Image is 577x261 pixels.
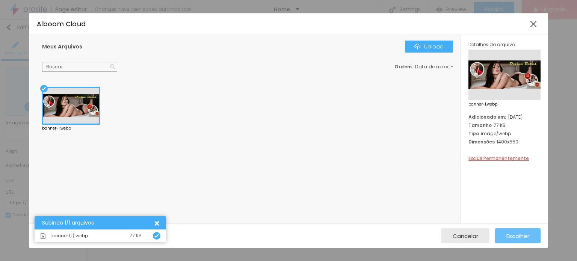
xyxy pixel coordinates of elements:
[42,43,82,50] span: Meus Arquivos
[394,63,412,70] span: Ordem
[37,20,86,29] span: Alboom Cloud
[495,228,541,243] button: Escolher
[414,44,420,50] img: Icone
[42,62,117,72] input: Buscar
[130,234,142,238] div: 77 KB
[394,65,453,69] div: :
[468,130,541,137] div: image/webp
[468,122,541,128] div: 77 KB
[506,233,529,239] span: Escolher
[42,127,100,130] div: banner-1.webp
[51,234,88,238] span: banner (1).webp
[453,233,478,239] span: Cancelar
[40,233,46,239] img: Icone
[468,139,495,145] span: Dimensões
[415,65,454,69] span: Data de upload
[468,103,541,106] span: banner-1.webp
[110,64,115,69] img: Icone
[405,41,453,53] button: IconeUpload
[468,122,492,128] span: Tamanho
[468,130,479,137] span: Tipo
[154,234,159,238] img: Icone
[468,139,541,145] div: 1400x550
[414,44,444,50] div: Upload
[468,114,506,120] span: Adicionado em:
[468,41,515,48] span: Detalhes do arquivo
[468,114,541,120] div: [DATE]
[468,155,529,161] span: Excluir Permanentemente
[42,220,153,226] div: Subindo 1/1 arquivos
[441,228,489,243] button: Cancelar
